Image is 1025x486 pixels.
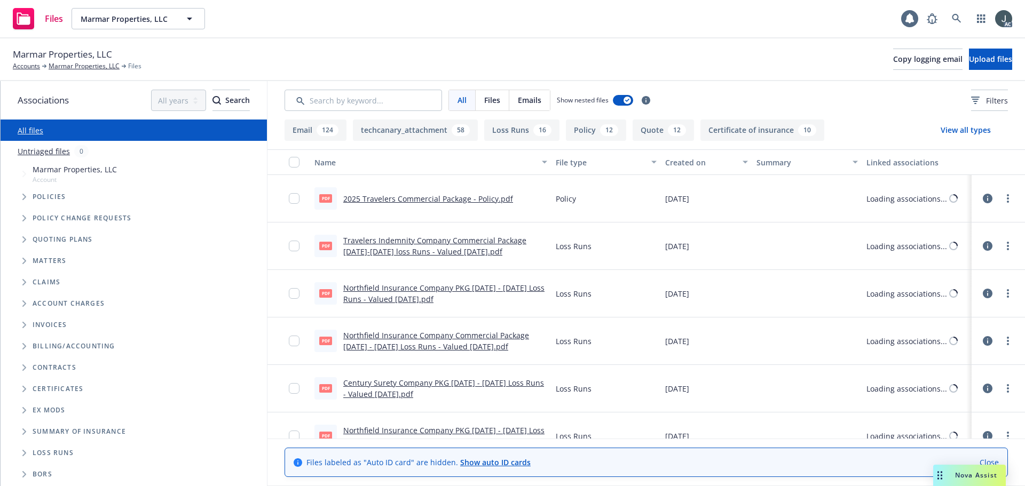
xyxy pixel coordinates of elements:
div: Search [212,90,250,110]
span: pdf [319,242,332,250]
div: Folder Tree Example [1,336,267,485]
span: Policy change requests [33,215,131,221]
a: more [1002,287,1014,300]
span: [DATE] [665,336,689,347]
span: Nova Assist [955,471,997,480]
span: Loss Runs [556,383,592,394]
button: Marmar Properties, LLC [72,8,205,29]
a: Accounts [13,61,40,71]
div: 124 [317,124,338,136]
span: Files labeled as "Auto ID card" are hidden. [306,457,531,468]
a: more [1002,429,1014,442]
span: Policy [556,193,576,204]
div: Tree Example [1,162,267,336]
button: Nova Assist [933,465,1006,486]
input: Toggle Row Selected [289,193,299,204]
a: Report a Bug [921,8,943,29]
img: photo [995,10,1012,27]
button: Policy [566,119,626,141]
button: Linked associations [862,149,972,175]
div: Loading associations... [866,288,947,299]
span: Filters [971,95,1008,106]
button: Filters [971,90,1008,111]
a: more [1002,382,1014,395]
span: Invoices [33,322,67,328]
div: 12 [668,124,686,136]
span: Loss Runs [556,431,592,442]
span: Loss Runs [556,241,592,252]
button: View all types [924,119,1008,141]
span: Loss Runs [556,288,592,299]
div: 58 [452,124,470,136]
a: Switch app [971,8,992,29]
span: Files [45,14,63,23]
span: pdf [319,289,332,297]
span: [DATE] [665,383,689,394]
a: Marmar Properties, LLC [49,61,120,71]
span: pdf [319,384,332,392]
span: Marmar Properties, LLC [33,164,117,175]
a: Northfield Insurance Company PKG [DATE] - [DATE] Loss Runs - Valued [DATE].pdf [343,283,545,304]
input: Toggle Row Selected [289,288,299,299]
div: Loading associations... [866,431,947,442]
span: pdf [319,194,332,202]
button: Loss Runs [484,119,559,141]
span: Marmar Properties, LLC [81,13,173,25]
a: more [1002,192,1014,205]
input: Select all [289,157,299,168]
span: Marmar Properties, LLC [13,47,112,61]
a: Century Surety Company PKG [DATE] - [DATE] Loss Runs - Valued [DATE].pdf [343,378,544,399]
span: [DATE] [665,431,689,442]
input: Toggle Row Selected [289,383,299,394]
span: [DATE] [665,288,689,299]
a: Northfield Insurance Company Commercial Package [DATE] - [DATE] Loss Runs - Valued [DATE].pdf [343,330,529,352]
span: Upload files [969,54,1012,64]
div: Loading associations... [866,241,947,252]
div: 10 [798,124,816,136]
a: 2025 Travelers Commercial Package - Policy.pdf [343,194,513,204]
span: Contracts [33,364,76,371]
input: Toggle Row Selected [289,336,299,346]
span: Emails [518,94,541,106]
a: Search [946,8,967,29]
div: Loading associations... [866,336,947,347]
span: Ex Mods [33,407,65,413]
span: Policies [33,194,66,200]
span: Copy logging email [893,54,963,64]
a: Close [980,457,999,468]
div: Loading associations... [866,383,947,394]
button: Certificate of insurance [700,119,824,141]
a: Northfield Insurance Company PKG [DATE] - [DATE] Loss Runs - Valued [DATE].pdf [343,425,545,447]
input: Toggle Row Selected [289,431,299,441]
span: Files [128,61,141,71]
a: Travelers Indemnity Company Commercial Package [DATE]-[DATE] loss Runs - Valued [DATE].pdf [343,235,526,257]
button: Email [285,119,346,141]
svg: Search [212,96,221,105]
span: Loss Runs [556,336,592,347]
button: Created on [661,149,752,175]
span: Files [484,94,500,106]
span: All [458,94,467,106]
div: 12 [600,124,618,136]
span: Quoting plans [33,236,93,243]
div: Drag to move [933,465,947,486]
div: Created on [665,157,736,168]
a: Untriaged files [18,146,70,157]
span: Claims [33,279,60,285]
input: Toggle Row Selected [289,241,299,251]
span: Account charges [33,300,105,307]
input: Search by keyword... [285,90,442,111]
button: techcanary_attachment [353,119,478,141]
div: 0 [74,145,89,157]
a: more [1002,240,1014,252]
span: Account [33,175,117,184]
span: Loss Runs [33,450,74,456]
div: Linked associations [866,157,967,168]
button: Copy logging email [893,49,963,70]
button: Upload files [969,49,1012,70]
span: Certificates [33,386,83,392]
span: Billing/Accounting [33,343,115,349]
button: Quote [633,119,694,141]
span: Summary of insurance [33,428,126,435]
span: Matters [33,258,66,264]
